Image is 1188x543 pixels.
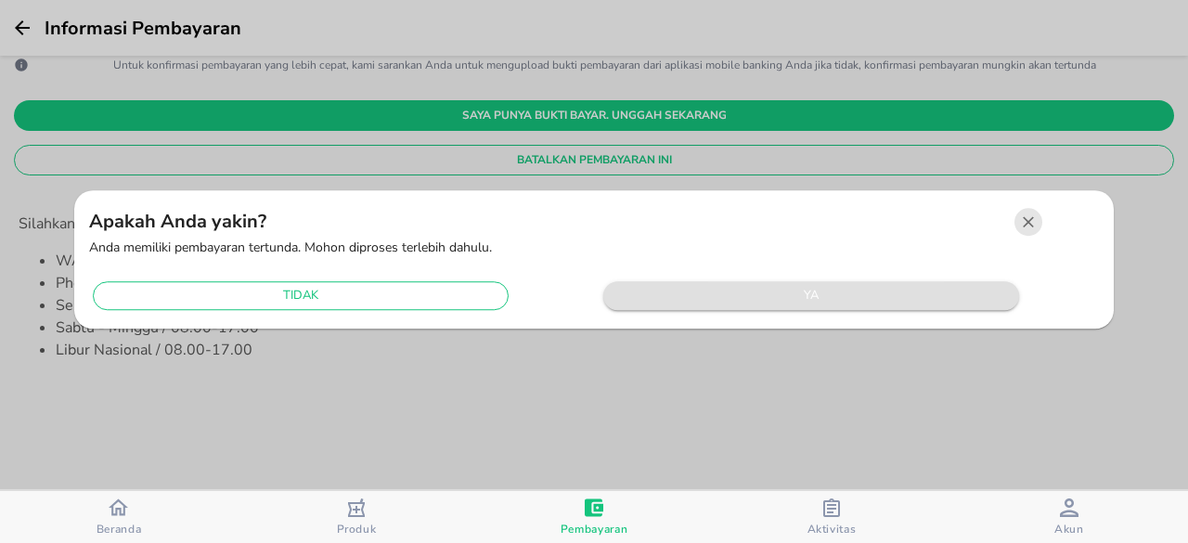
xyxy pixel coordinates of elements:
[102,285,499,306] span: tidak
[337,522,377,537] span: Produk
[613,285,1010,306] span: ya
[1054,522,1084,537] span: Akun
[97,522,142,537] span: Beranda
[89,238,1099,257] p: Anda memiliki pembayaran tertunda. Mohon diproses terlebih dahulu.
[713,491,950,543] button: Aktivitas
[93,281,509,310] button: tidak
[950,491,1188,543] button: Akun
[561,522,628,537] span: Pembayaran
[807,522,857,537] span: Aktivitas
[238,491,475,543] button: Produk
[603,281,1019,310] button: ya
[89,205,1014,238] h5: Apakah Anda yakin?
[475,491,713,543] button: Pembayaran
